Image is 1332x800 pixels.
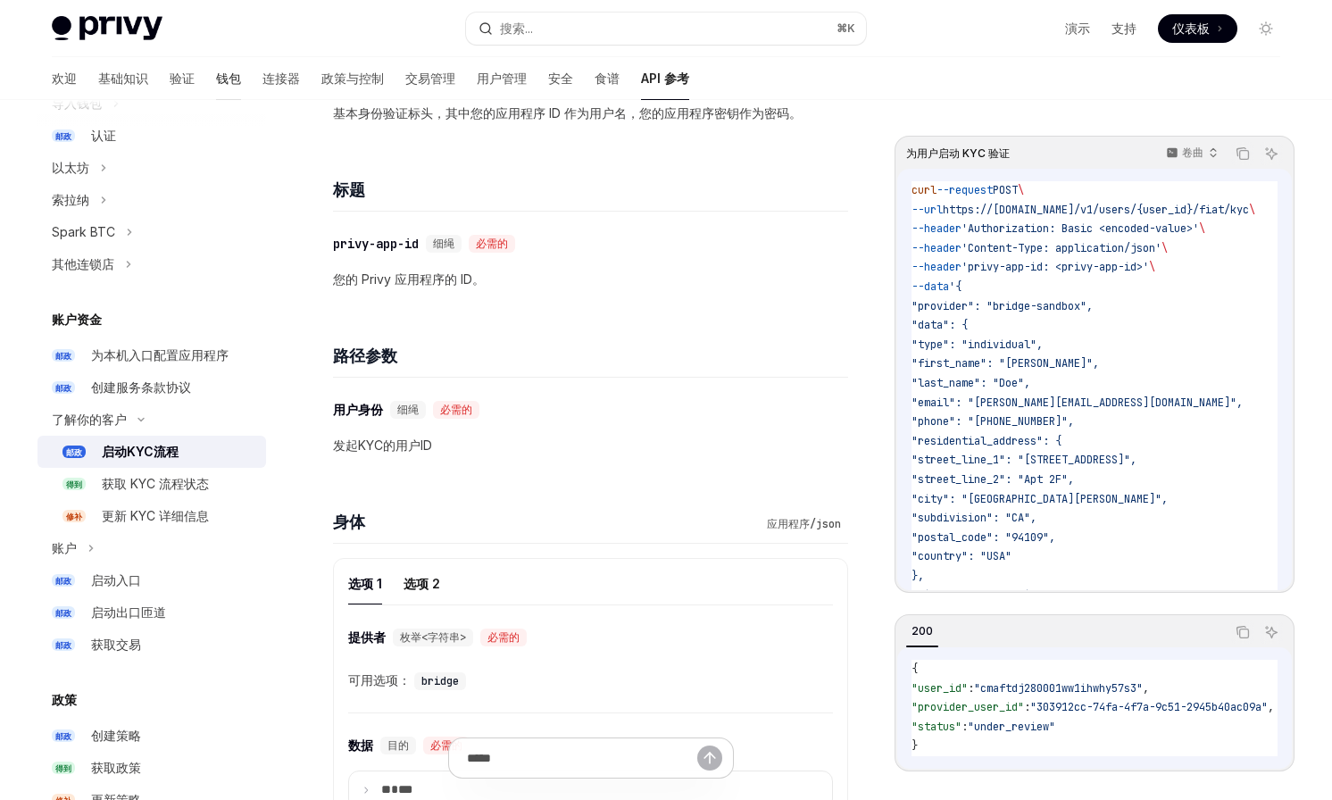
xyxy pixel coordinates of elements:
[937,183,993,197] span: --request
[55,576,71,586] font: 邮政
[37,404,266,436] button: 了解你的客户
[912,511,1036,525] span: "subdivision": "CA",
[968,681,974,696] span: :
[466,12,866,45] button: 搜索...⌘K
[37,184,266,216] button: 索拉纳
[433,237,454,251] font: 细绳
[641,57,689,100] a: API 参考
[37,500,266,532] a: 修补更新 KYC 详细信息
[66,479,82,489] font: 得到
[912,279,949,294] span: --data
[333,236,419,252] font: privy-app-id
[912,738,918,753] span: }
[912,260,962,274] span: --header
[52,692,77,707] font: 政策
[37,216,266,248] button: Spark BTC
[912,221,962,236] span: --header
[405,57,455,100] a: 交易管理
[1149,260,1155,274] span: \
[912,299,1093,313] span: "provider": "bridge-sandbox",
[37,720,266,752] a: 邮政创建策略
[333,402,383,418] font: 用户身份
[333,346,397,365] font: 路径参数
[91,379,191,395] font: 创建服务条款协议
[1065,21,1090,36] font: 演示
[404,576,440,591] font: 选项 2
[912,434,1061,448] span: "residential_address": {
[52,16,162,41] img: 灯光标志
[216,57,241,100] a: 钱包
[55,351,71,361] font: 邮政
[37,436,266,468] a: 邮政启动KYC流程
[37,596,266,629] a: 邮政启动出口匝道
[595,71,620,86] font: 食谱
[91,128,116,143] font: 认证
[66,512,82,521] font: 修补
[767,517,841,531] font: 应用程序/json
[170,57,195,100] a: 验证
[348,672,411,687] font: 可用选项：
[476,237,508,251] font: 必需的
[974,681,1143,696] span: "cmaftdj280001ww1ihwhy57s3"
[397,403,419,417] font: 细绳
[333,271,485,287] font: 您的 Privy 应用程序的 ID。
[1260,142,1283,165] button: 询问人工智能
[548,57,573,100] a: 安全
[405,71,455,86] font: 交易管理
[477,57,527,100] a: 用户管理
[98,71,148,86] font: 基础知识
[52,256,114,271] font: 其他连锁店
[37,248,266,280] button: 其他连锁店
[1252,14,1280,43] button: 切换暗模式
[55,383,71,393] font: 邮政
[912,492,1168,506] span: "city": "[GEOGRAPHIC_DATA][PERSON_NAME]",
[52,160,89,175] font: 以太坊
[962,720,968,734] span: :
[321,71,384,86] font: 政策与控制
[52,57,77,100] a: 欢迎
[348,576,382,591] font: 选项 1
[1143,681,1149,696] span: ,
[1172,21,1210,36] font: 仪表板
[37,468,266,500] a: 得到获取 KYC 流程状态
[912,241,962,255] span: --header
[847,21,855,35] font: K
[55,131,71,141] font: 邮政
[52,192,89,207] font: 索拉纳
[1231,621,1254,644] button: 复制代码块中的内容
[912,376,1030,390] span: "last_name": "Doe",
[1030,700,1268,714] span: "303912cc-74fa-4f7a-9c51-2945b40ac09a"
[52,540,77,555] font: 账户
[348,629,386,646] font: 提供者
[37,339,266,371] a: 邮政为本机入口配置应用程序
[912,700,1024,714] span: "provider_user_id"
[500,21,533,36] font: 搜索...
[98,57,148,100] a: 基础知识
[912,337,1043,352] span: "type": "individual",
[949,279,962,294] span: '{
[1024,700,1030,714] span: :
[912,624,933,637] font: 200
[912,662,918,676] span: {
[912,396,1243,410] span: "email": "[PERSON_NAME][EMAIL_ADDRESS][DOMAIN_NAME]",
[837,21,847,35] font: ⌘
[37,371,266,404] a: 邮政创建服务条款协议
[55,640,71,650] font: 邮政
[912,549,1011,563] span: "country": "USA"
[102,476,209,491] font: 获取 KYC 流程状态
[1161,241,1168,255] span: \
[216,71,241,86] font: 钱包
[912,569,924,583] span: },
[595,57,620,100] a: 食谱
[1018,183,1024,197] span: \
[440,403,472,417] font: 必需的
[55,763,71,773] font: 得到
[697,746,722,771] button: 发送消息
[37,120,266,152] a: 邮政认证
[912,318,968,332] span: "data": {
[333,105,802,121] font: 基本身份验证标头，其中您的应用程序 ID 作为用户名，您的应用程序密钥作为密码。
[912,530,1055,545] span: "postal_code": "94109",
[968,720,1055,734] span: "under_review"
[1111,20,1136,37] a: 支持
[414,672,466,690] code: bridge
